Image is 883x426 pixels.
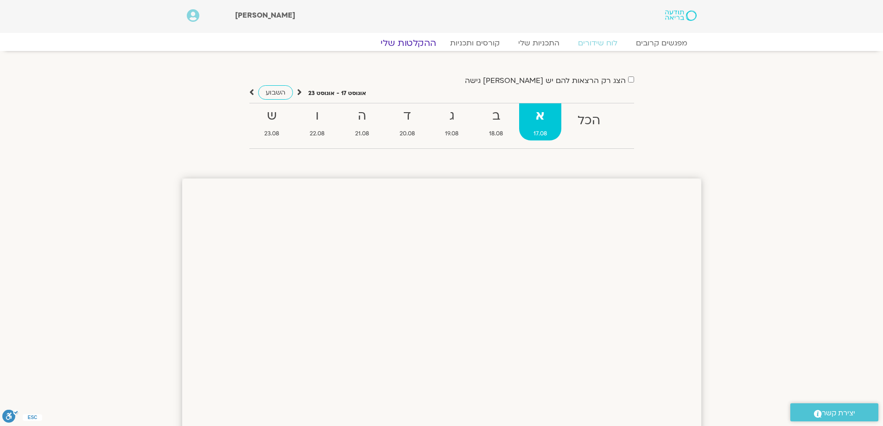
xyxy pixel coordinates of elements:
[250,106,294,127] strong: ש
[790,403,878,421] a: יצירת קשר
[569,38,627,48] a: לוח שידורים
[519,103,561,140] a: א17.08
[385,103,429,140] a: ד20.08
[822,407,855,420] span: יצירת קשר
[475,103,517,140] a: ב18.08
[563,103,615,140] a: הכל
[250,103,294,140] a: ש23.08
[369,38,447,49] a: ההקלטות שלי
[266,88,286,97] span: השבוע
[341,103,383,140] a: ה21.08
[250,129,294,139] span: 23.08
[519,129,561,139] span: 17.08
[295,103,339,140] a: ו22.08
[431,103,473,140] a: ג19.08
[441,38,509,48] a: קורסים ותכניות
[465,76,626,85] label: הצג רק הרצאות להם יש [PERSON_NAME] גישה
[431,106,473,127] strong: ג
[519,106,561,127] strong: א
[509,38,569,48] a: התכניות שלי
[341,129,383,139] span: 21.08
[563,110,615,131] strong: הכל
[475,129,517,139] span: 18.08
[475,106,517,127] strong: ב
[187,38,697,48] nav: Menu
[431,129,473,139] span: 19.08
[308,89,366,98] p: אוגוסט 17 - אוגוסט 23
[295,129,339,139] span: 22.08
[627,38,697,48] a: מפגשים קרובים
[235,10,295,20] span: [PERSON_NAME]
[385,129,429,139] span: 20.08
[295,106,339,127] strong: ו
[258,85,293,100] a: השבוע
[385,106,429,127] strong: ד
[341,106,383,127] strong: ה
